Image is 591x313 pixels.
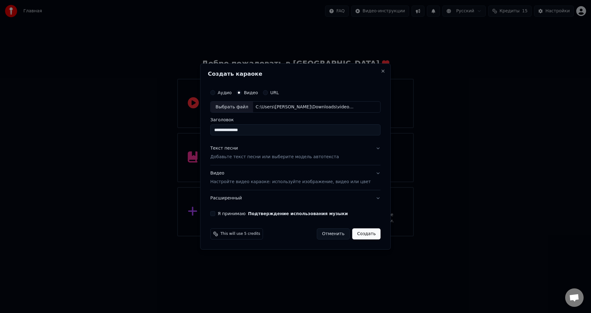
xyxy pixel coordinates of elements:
span: This will use 5 credits [220,231,260,236]
label: Видео [244,90,258,95]
button: Расширенный [210,190,380,206]
label: Заголовок [210,118,380,122]
p: Добавьте текст песни или выберите модель автотекста [210,154,339,160]
div: Видео [210,171,371,185]
button: Текст песниДобавьте текст песни или выберите модель автотекста [210,141,380,165]
label: Я принимаю [218,211,348,216]
div: Текст песни [210,146,238,152]
label: URL [270,90,279,95]
div: C:\Users\[PERSON_NAME]\Downloads\videoplayback.mp4 [253,104,358,110]
button: Я принимаю [248,211,348,216]
button: ВидеоНастройте видео караоке: используйте изображение, видео или цвет [210,166,380,190]
h2: Создать караоке [208,71,383,77]
button: Создать [352,228,380,239]
button: Отменить [317,228,350,239]
label: Аудио [218,90,231,95]
div: Выбрать файл [211,102,253,113]
p: Настройте видео караоке: используйте изображение, видео или цвет [210,179,371,185]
